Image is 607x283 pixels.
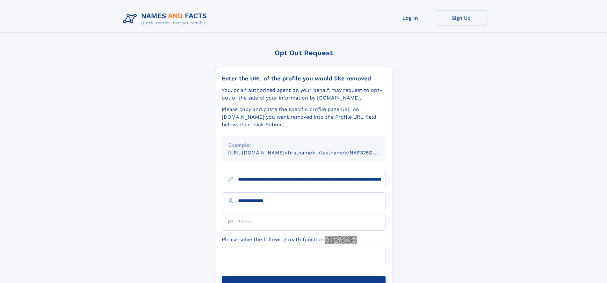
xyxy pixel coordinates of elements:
a: Sign Up [436,10,487,26]
small: [URL][DOMAIN_NAME]<firstname>_<lastname>/NAF325G-xxxxxxxx [228,150,398,156]
img: Logo Names and Facts [120,10,212,27]
div: Opt Out Request [215,49,392,57]
a: Log In [385,10,436,26]
label: Please solve the following math function: [222,236,357,244]
div: Please copy and paste the specific profile page URL on [DOMAIN_NAME] you want removed into the Pr... [222,106,386,129]
div: You, or an authorized agent on your behalf, may request to opt-out of the sale of your informatio... [222,86,386,102]
div: Enter the URL of the profile you would like removed [222,75,386,82]
div: Example: [228,141,379,149]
